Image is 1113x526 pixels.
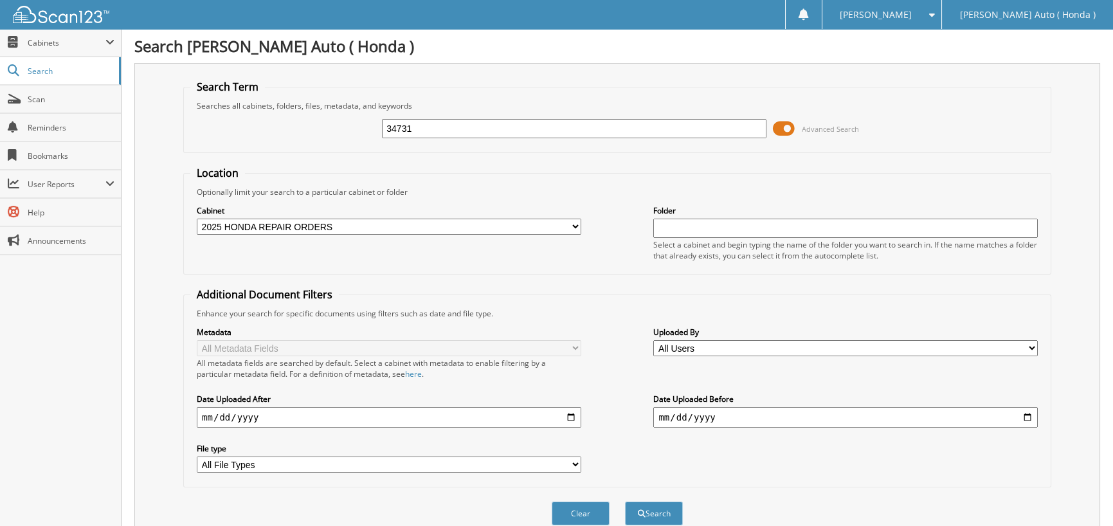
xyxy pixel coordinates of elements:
div: Enhance your search for specific documents using filters such as date and file type. [190,308,1044,319]
label: Date Uploaded Before [653,394,1038,404]
input: start [197,407,581,428]
a: here [405,368,422,379]
span: Advanced Search [802,124,859,134]
span: Search [28,66,113,77]
legend: Search Term [190,80,265,94]
legend: Additional Document Filters [190,287,339,302]
legend: Location [190,166,245,180]
span: User Reports [28,179,105,190]
label: Date Uploaded After [197,394,581,404]
span: [PERSON_NAME] Auto ( Honda ) [960,11,1096,19]
iframe: Chat Widget [1049,464,1113,526]
span: [PERSON_NAME] [840,11,912,19]
span: Announcements [28,235,114,246]
div: Select a cabinet and begin typing the name of the folder you want to search in. If the name match... [653,239,1038,261]
span: Reminders [28,122,114,133]
div: All metadata fields are searched by default. Select a cabinet with metadata to enable filtering b... [197,358,581,379]
label: Cabinet [197,205,581,216]
input: end [653,407,1038,428]
label: Metadata [197,327,581,338]
label: File type [197,443,581,454]
h1: Search [PERSON_NAME] Auto ( Honda ) [134,35,1100,57]
span: Bookmarks [28,150,114,161]
button: Search [625,502,683,525]
span: Help [28,207,114,218]
button: Clear [552,502,610,525]
label: Folder [653,205,1038,216]
div: Searches all cabinets, folders, files, metadata, and keywords [190,100,1044,111]
label: Uploaded By [653,327,1038,338]
div: Optionally limit your search to a particular cabinet or folder [190,186,1044,197]
img: scan123-logo-white.svg [13,6,109,23]
span: Scan [28,94,114,105]
span: Cabinets [28,37,105,48]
